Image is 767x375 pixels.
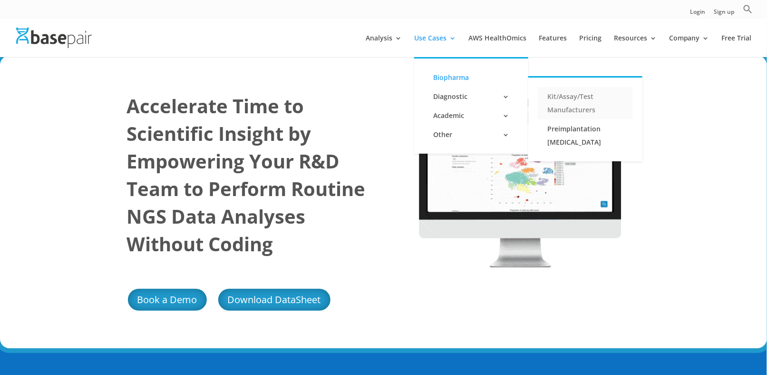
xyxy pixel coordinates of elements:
[411,93,630,284] img: Single Cell RNA-Seq New Gif
[538,119,633,152] a: Preimplantation [MEDICAL_DATA]
[669,35,709,57] a: Company
[719,327,756,364] iframe: Drift Widget Chat Controller
[16,28,92,48] img: Basepair
[127,93,366,257] strong: Accelerate Time to Scientific Insight by Empowering Your R&D Team to Perform Routine NGS Data Ana...
[579,35,602,57] a: Pricing
[743,4,753,19] a: Search Icon Link
[366,35,402,57] a: Analysis
[424,125,519,144] a: Other
[468,35,526,57] a: AWS HealthOmics
[722,35,752,57] a: Free Trial
[217,288,331,312] a: Download DataSheet
[539,35,567,57] a: Features
[424,87,519,106] a: Diagnostic
[614,35,657,57] a: Resources
[414,35,456,57] a: Use Cases
[690,9,706,19] a: Login
[743,4,753,14] svg: Search
[424,68,519,87] a: Biopharma
[714,9,735,19] a: Sign up
[424,106,519,125] a: Academic
[538,87,633,119] a: Kit/Assay/Test Manufacturers
[127,288,208,312] a: Book a Demo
